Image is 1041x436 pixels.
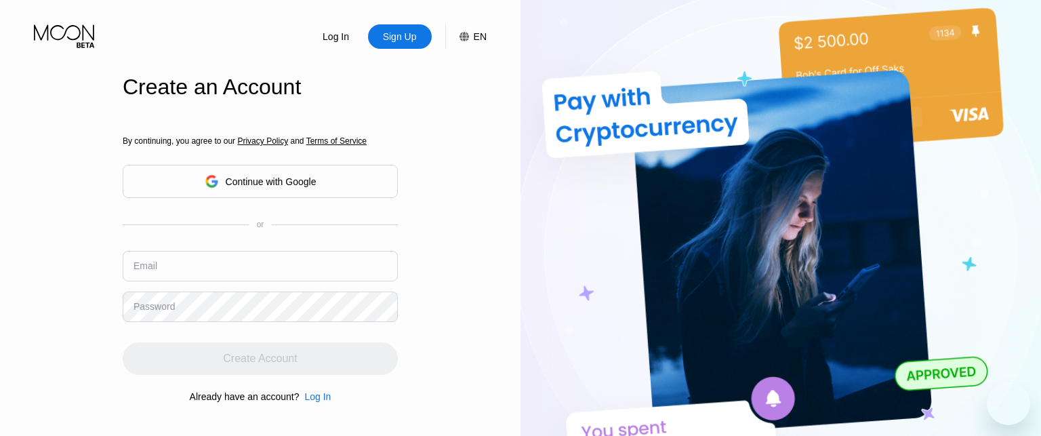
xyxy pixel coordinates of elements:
[123,165,398,198] div: Continue with Google
[257,220,264,229] div: or
[304,391,331,402] div: Log In
[123,75,398,100] div: Create an Account
[321,30,350,43] div: Log In
[190,391,300,402] div: Already have an account?
[134,260,157,271] div: Email
[304,24,368,49] div: Log In
[368,24,432,49] div: Sign Up
[237,136,288,146] span: Privacy Policy
[288,136,306,146] span: and
[445,24,487,49] div: EN
[299,391,331,402] div: Log In
[306,136,367,146] span: Terms of Service
[474,31,487,42] div: EN
[123,136,398,146] div: By continuing, you agree to our
[226,176,317,187] div: Continue with Google
[134,301,175,312] div: Password
[382,30,418,43] div: Sign Up
[987,382,1030,425] iframe: Button to launch messaging window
